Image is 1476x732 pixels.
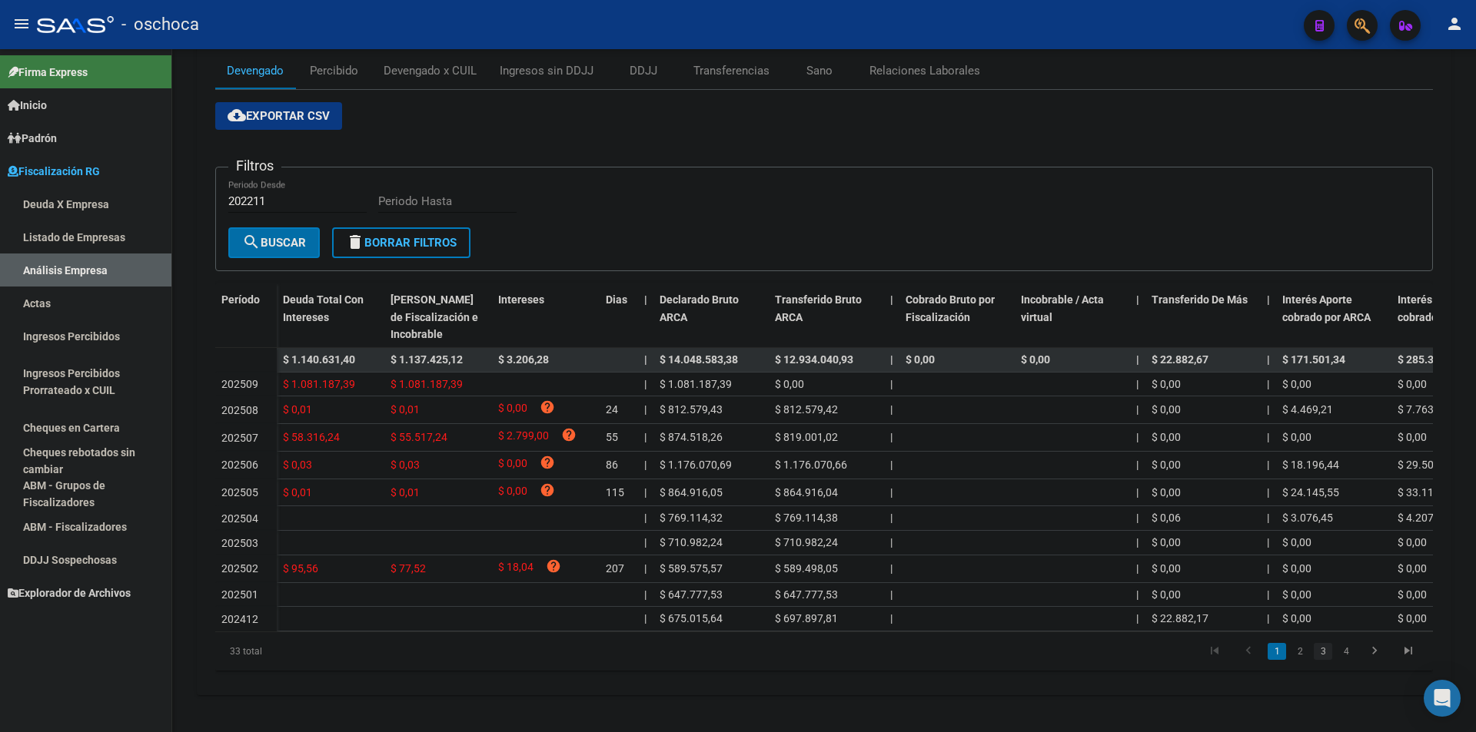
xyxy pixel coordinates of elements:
span: Firma Express [8,64,88,81]
span: | [1136,536,1139,548]
span: $ 769.114,32 [660,512,723,524]
a: go to next page [1360,643,1389,660]
span: $ 0,06 [1152,512,1181,524]
span: $ 0,00 [1282,612,1311,624]
span: $ 0,00 [1152,378,1181,390]
span: 86 [606,459,618,471]
span: Exportar CSV [228,109,330,123]
span: 202412 [221,613,258,625]
span: $ 0,01 [283,486,312,498]
span: $ 0,00 [1282,431,1311,443]
span: $ 819.001,02 [775,431,838,443]
span: Buscar [242,236,306,250]
span: | [644,612,647,624]
span: $ 710.982,24 [775,536,838,548]
span: $ 171.501,34 [1282,353,1345,366]
span: Deuda Total Con Intereses [283,293,364,323]
span: $ 874.518,26 [660,431,723,443]
datatable-header-cell: Deuda Total Con Intereses [277,283,384,351]
span: $ 0,00 [1152,562,1181,575]
span: 202504 [221,512,258,525]
a: 1 [1268,643,1286,660]
span: | [1136,588,1139,601]
datatable-header-cell: | [1130,283,1145,351]
span: $ 0,00 [1398,562,1427,575]
span: $ 0,00 [498,455,527,475]
span: | [1136,293,1139,306]
span: $ 0,00 [1152,459,1181,471]
span: $ 12.934.040,93 [775,353,853,366]
span: $ 697.897,81 [775,612,838,624]
span: $ 18,04 [498,558,534,579]
span: $ 1.176.070,66 [775,459,847,471]
span: $ 1.081.187,39 [283,378,355,390]
mat-icon: menu [12,15,31,33]
span: $ 4.207,24 [1398,512,1448,524]
span: $ 769.114,38 [775,512,838,524]
span: $ 0,00 [1152,486,1181,498]
span: | [890,431,893,443]
span: $ 0,00 [1398,378,1427,390]
span: $ 0,00 [1282,562,1311,575]
span: $ 0,00 [1152,431,1181,443]
span: $ 33.111,51 [1398,486,1454,498]
span: | [890,612,893,624]
span: | [1267,588,1269,601]
span: $ 0,01 [391,486,420,498]
span: Padrón [8,130,57,147]
span: | [1267,293,1270,306]
span: $ 0,03 [391,459,420,471]
span: $ 1.137.425,12 [391,353,463,366]
span: | [644,431,647,443]
span: $ 0,00 [1282,378,1311,390]
span: $ 0,00 [1282,588,1311,601]
span: $ 0,00 [1021,353,1050,366]
span: | [890,459,893,471]
span: | [1136,378,1139,390]
span: | [890,512,893,524]
span: $ 0,00 [1398,588,1427,601]
span: 207 [606,562,624,575]
a: go to last page [1394,643,1423,660]
span: | [644,378,647,390]
span: 202506 [221,459,258,471]
mat-icon: cloud_download [228,106,246,124]
datatable-header-cell: Interés Aporte cobrado por ARCA [1276,283,1391,351]
span: 202505 [221,486,258,498]
span: | [644,512,647,524]
span: | [1267,562,1269,575]
span: | [1136,562,1139,575]
span: $ 2.799,00 [498,427,549,448]
span: 202509 [221,378,258,390]
span: | [1267,353,1270,366]
span: $ 58.316,24 [283,431,340,443]
span: | [890,562,893,575]
a: go to first page [1200,643,1229,660]
div: 33 total [215,632,456,671]
span: $ 22.882,17 [1152,612,1208,624]
span: | [644,588,647,601]
button: Borrar Filtros [332,227,470,258]
span: | [1136,612,1139,624]
span: 24 [606,403,618,416]
span: $ 0,01 [283,403,312,416]
span: | [890,486,893,498]
span: $ 0,00 [1398,431,1427,443]
span: Declarado Bruto ARCA [660,293,739,323]
span: $ 1.140.631,40 [283,353,355,366]
datatable-header-cell: | [884,283,899,351]
span: $ 29.501,65 [1398,459,1454,471]
div: Percibido [310,62,358,79]
span: $ 812.579,43 [660,403,723,416]
span: $ 55.517,24 [391,431,447,443]
div: DDJJ [630,62,657,79]
span: | [1136,353,1139,366]
span: | [1267,486,1269,498]
span: 202503 [221,537,258,549]
span: 202502 [221,562,258,575]
a: 3 [1314,643,1332,660]
span: | [644,562,647,575]
span: | [1136,486,1139,498]
span: $ 1.081.187,39 [660,378,732,390]
h3: Filtros [228,155,281,177]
